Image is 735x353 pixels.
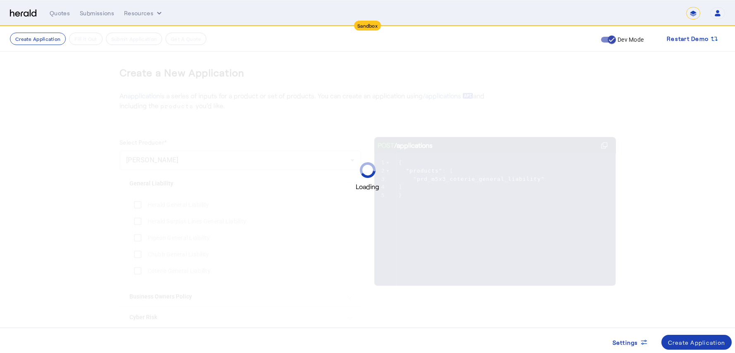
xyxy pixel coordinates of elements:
[616,36,644,44] label: Dev Mode
[606,335,655,350] button: Settings
[354,21,381,31] div: Sandbox
[124,9,163,17] button: Resources dropdown menu
[165,33,206,45] button: Get A Quote
[10,33,66,45] button: Create Application
[668,338,725,347] div: Create Application
[69,33,102,45] button: Fill it Out
[661,335,732,350] button: Create Application
[10,9,36,17] img: Herald Logo
[80,9,114,17] div: Submissions
[667,34,709,44] span: Restart Demo
[106,33,162,45] button: Submit Application
[50,9,70,17] div: Quotes
[613,338,638,347] span: Settings
[660,31,725,46] button: Restart Demo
